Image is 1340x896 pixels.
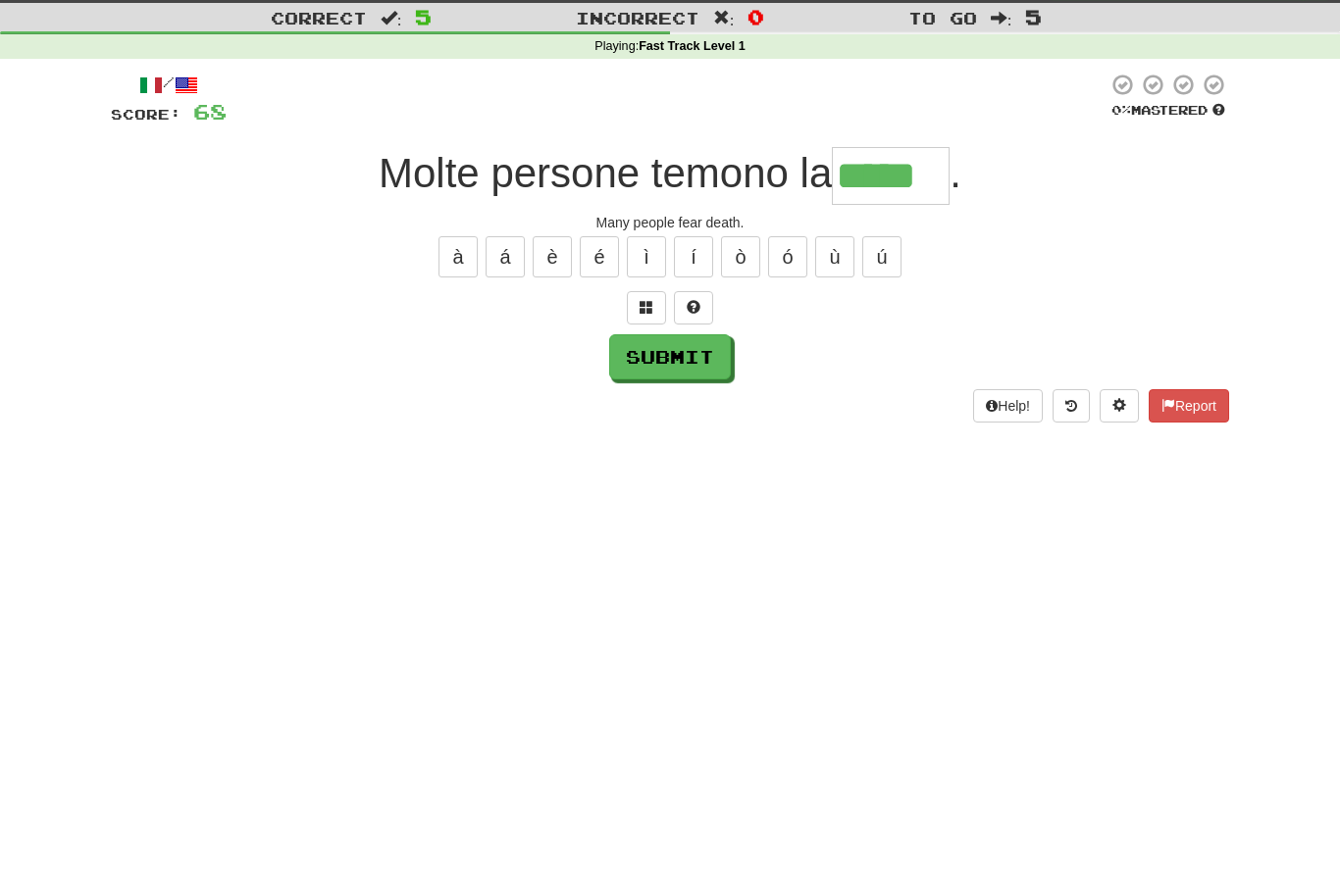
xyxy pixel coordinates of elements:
button: ù [815,236,854,277]
div: / [111,73,227,97]
button: Help! [973,389,1043,423]
span: : [991,10,1012,26]
button: Report [1149,389,1229,423]
button: ò [721,236,760,277]
button: Submit [609,334,731,379]
span: 5 [1025,5,1042,28]
button: ì [627,236,666,277]
span: Score: [111,106,181,123]
button: Single letter hint - you only get 1 per sentence and score half the points! alt+h [674,291,713,324]
button: ú [862,236,902,277]
div: Mastered [1108,102,1229,120]
span: To go [908,8,977,27]
button: é [580,236,619,277]
span: 0 [747,5,764,28]
button: è [533,236,572,277]
button: à [438,236,478,277]
span: Incorrect [576,8,699,27]
button: Switch sentence to multiple choice alt+p [627,291,666,324]
span: Correct [271,8,367,27]
div: Many people fear death. [111,213,1229,232]
button: í [674,236,713,277]
button: á [486,236,525,277]
span: . [950,150,961,196]
span: Molte persone temono la [379,150,832,196]
span: 68 [193,99,227,124]
span: 5 [415,5,432,28]
span: : [381,10,402,26]
span: 0 % [1111,102,1131,118]
button: Round history (alt+y) [1053,389,1090,423]
button: ó [768,236,807,277]
span: : [713,10,735,26]
strong: Fast Track Level 1 [639,39,746,53]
